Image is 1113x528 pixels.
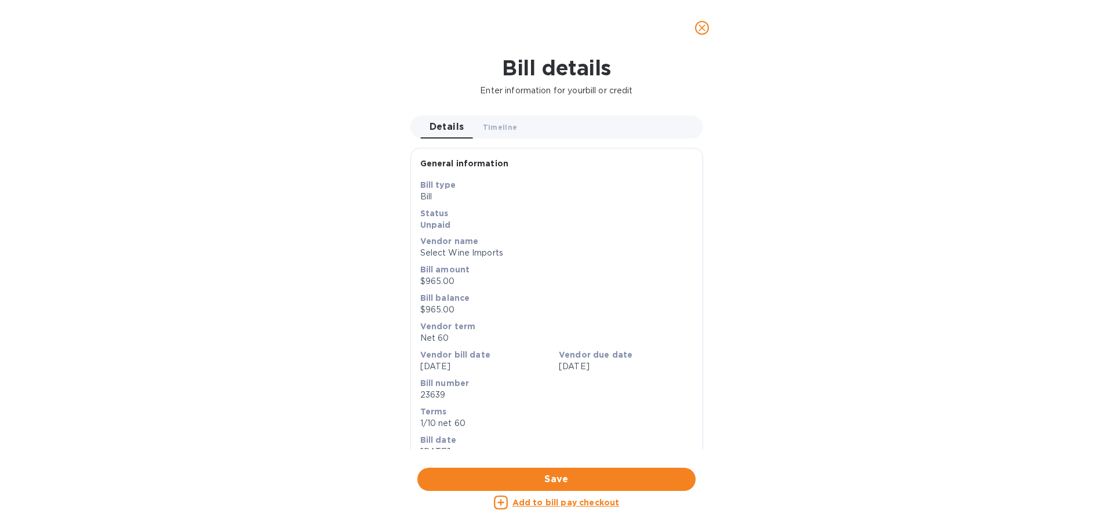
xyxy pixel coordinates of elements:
[420,446,693,458] p: [DATE]
[559,350,632,359] b: Vendor due date
[420,304,693,316] p: $965.00
[420,407,447,416] b: Terms
[417,468,696,491] button: Save
[427,472,686,486] span: Save
[420,322,476,331] b: Vendor term
[483,121,518,133] span: Timeline
[420,191,693,203] p: Bill
[512,498,620,507] u: Add to bill pay checkout
[420,180,456,190] b: Bill type
[420,247,693,259] p: Select Wine Imports
[420,350,490,359] b: Vendor bill date
[9,85,1104,97] p: Enter information for your bill or credit
[420,332,693,344] p: Net 60
[420,236,479,246] b: Vendor name
[420,417,693,429] p: 1/10 net 60
[420,389,693,401] p: 23639
[420,361,555,373] p: [DATE]
[420,435,456,445] b: Bill date
[420,265,470,274] b: Bill amount
[688,14,716,42] button: close
[430,119,464,135] span: Details
[9,56,1104,80] h1: Bill details
[420,293,470,303] b: Bill balance
[559,361,693,373] p: [DATE]
[420,275,693,287] p: $965.00
[420,159,509,168] b: General information
[420,378,470,388] b: Bill number
[420,219,693,231] p: Unpaid
[420,209,449,218] b: Status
